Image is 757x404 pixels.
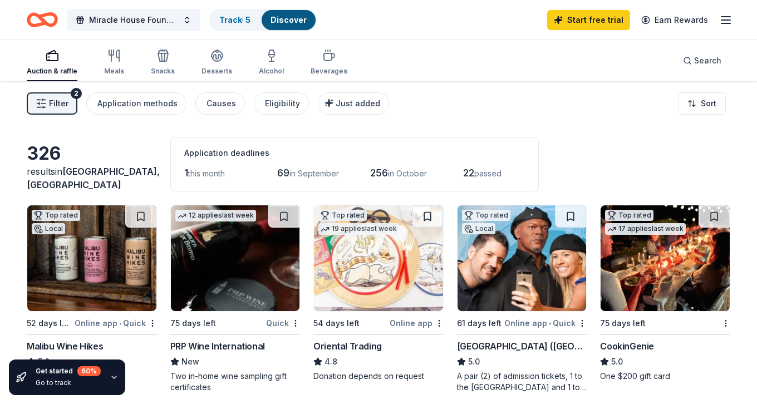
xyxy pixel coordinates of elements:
[104,45,124,81] button: Meals
[462,223,495,234] div: Local
[32,223,65,234] div: Local
[27,205,157,382] a: Image for Malibu Wine HikesTop ratedLocal52 days leftOnline app•QuickMalibu Wine Hikes5.0Gift car...
[390,316,444,330] div: Online app
[175,210,256,221] div: 12 applies last week
[318,223,399,235] div: 19 applies last week
[600,317,646,330] div: 75 days left
[151,45,175,81] button: Snacks
[370,167,388,179] span: 256
[336,98,380,108] span: Just added
[104,67,124,76] div: Meals
[313,339,382,353] div: Oriental Trading
[605,223,686,235] div: 17 applies last week
[462,210,510,221] div: Top rated
[266,316,300,330] div: Quick
[313,205,444,382] a: Image for Oriental TradingTop rated19 applieslast week54 days leftOnline appOriental Trading4.8Do...
[170,371,301,393] div: Two in-home wine sampling gift certificates
[207,97,236,110] div: Causes
[547,10,630,30] a: Start free trial
[27,166,160,190] span: in
[32,210,80,221] div: Top rated
[600,371,730,382] div: One $200 gift card
[600,205,730,382] a: Image for CookinGenieTop rated17 applieslast week75 days leftCookinGenie5.0One $200 gift card
[635,10,715,30] a: Earn Rewards
[311,45,347,81] button: Beverages
[201,67,232,76] div: Desserts
[678,92,726,115] button: Sort
[27,7,58,33] a: Home
[49,97,68,110] span: Filter
[259,67,284,76] div: Alcohol
[549,319,551,328] span: •
[86,92,186,115] button: Application methods
[36,366,101,376] div: Get started
[219,15,250,24] a: Track· 5
[318,92,389,115] button: Just added
[170,317,216,330] div: 75 days left
[171,205,300,311] img: Image for PRP Wine International
[170,205,301,393] a: Image for PRP Wine International12 applieslast week75 days leftQuickPRP Wine InternationalNewTwo ...
[325,355,337,368] span: 4.8
[151,67,175,76] div: Snacks
[27,339,103,353] div: Malibu Wine Hikes
[457,339,587,353] div: [GEOGRAPHIC_DATA] ([GEOGRAPHIC_DATA])
[271,15,307,24] a: Discover
[265,97,300,110] div: Eligibility
[209,9,317,31] button: Track· 5Discover
[77,366,101,376] div: 60 %
[71,88,82,99] div: 2
[184,146,525,160] div: Application deadlines
[201,45,232,81] button: Desserts
[388,169,427,178] span: in October
[313,317,360,330] div: 54 days left
[458,205,587,311] img: Image for Hollywood Wax Museum (Hollywood)
[97,97,178,110] div: Application methods
[75,316,157,330] div: Online app Quick
[694,54,721,67] span: Search
[119,319,121,328] span: •
[170,339,265,353] div: PRP Wine International
[605,210,653,221] div: Top rated
[313,371,444,382] div: Donation depends on request
[611,355,623,368] span: 5.0
[277,167,289,179] span: 69
[27,165,157,191] div: results
[27,45,77,81] button: Auction & raffle
[474,169,502,178] span: passed
[195,92,245,115] button: Causes
[674,50,730,72] button: Search
[457,317,502,330] div: 61 days left
[27,166,160,190] span: [GEOGRAPHIC_DATA], [GEOGRAPHIC_DATA]
[27,92,77,115] button: Filter2
[36,378,101,387] div: Go to track
[89,13,178,27] span: Miracle House Foundation Tea Fundraiser and Online Auction
[67,9,200,31] button: Miracle House Foundation Tea Fundraiser and Online Auction
[27,142,157,165] div: 326
[504,316,587,330] div: Online app Quick
[314,205,443,311] img: Image for Oriental Trading
[600,339,654,353] div: CookinGenie
[601,205,730,311] img: Image for CookinGenie
[27,205,156,311] img: Image for Malibu Wine Hikes
[318,210,367,221] div: Top rated
[468,355,480,368] span: 5.0
[188,169,225,178] span: this month
[463,167,474,179] span: 22
[27,67,77,76] div: Auction & raffle
[184,167,188,179] span: 1
[311,67,347,76] div: Beverages
[701,97,716,110] span: Sort
[457,205,587,393] a: Image for Hollywood Wax Museum (Hollywood)Top ratedLocal61 days leftOnline app•Quick[GEOGRAPHIC_D...
[289,169,339,178] span: in September
[27,317,72,330] div: 52 days left
[259,45,284,81] button: Alcohol
[457,371,587,393] div: A pair (2) of admission tickets, 1 to the [GEOGRAPHIC_DATA] and 1 to the [GEOGRAPHIC_DATA]
[254,92,309,115] button: Eligibility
